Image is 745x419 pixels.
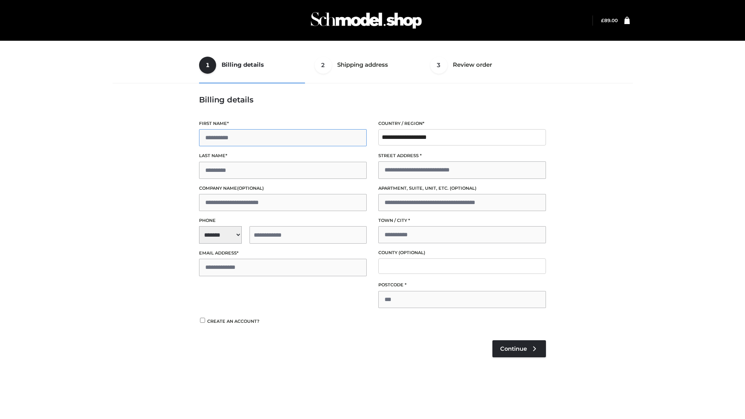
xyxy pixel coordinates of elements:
label: Town / City [378,217,546,224]
label: First name [199,120,367,127]
span: Continue [500,345,527,352]
a: £89.00 [601,17,618,23]
label: County [378,249,546,256]
input: Create an account? [199,318,206,323]
img: Schmodel Admin 964 [308,5,424,36]
bdi: 89.00 [601,17,618,23]
label: Last name [199,152,367,159]
h3: Billing details [199,95,546,104]
span: (optional) [237,185,264,191]
span: (optional) [398,250,425,255]
label: Street address [378,152,546,159]
span: Create an account? [207,319,260,324]
a: Continue [492,340,546,357]
span: £ [601,17,604,23]
label: Apartment, suite, unit, etc. [378,185,546,192]
label: Phone [199,217,367,224]
label: Postcode [378,281,546,289]
span: (optional) [450,185,476,191]
label: Email address [199,249,367,257]
label: Country / Region [378,120,546,127]
label: Company name [199,185,367,192]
